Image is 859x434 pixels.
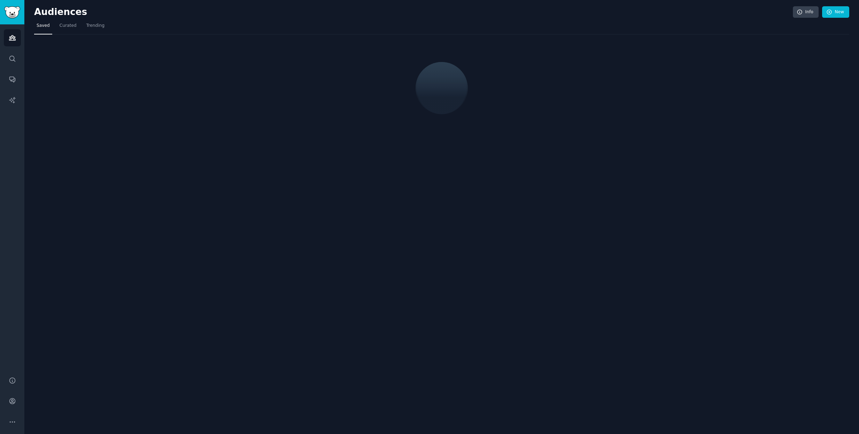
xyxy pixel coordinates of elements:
a: Saved [34,20,52,34]
span: Saved [37,23,50,29]
h2: Audiences [34,7,793,18]
img: GummySearch logo [4,6,20,18]
a: Curated [57,20,79,34]
a: New [822,6,849,18]
a: Info [793,6,819,18]
a: Trending [84,20,107,34]
span: Curated [60,23,77,29]
span: Trending [86,23,104,29]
